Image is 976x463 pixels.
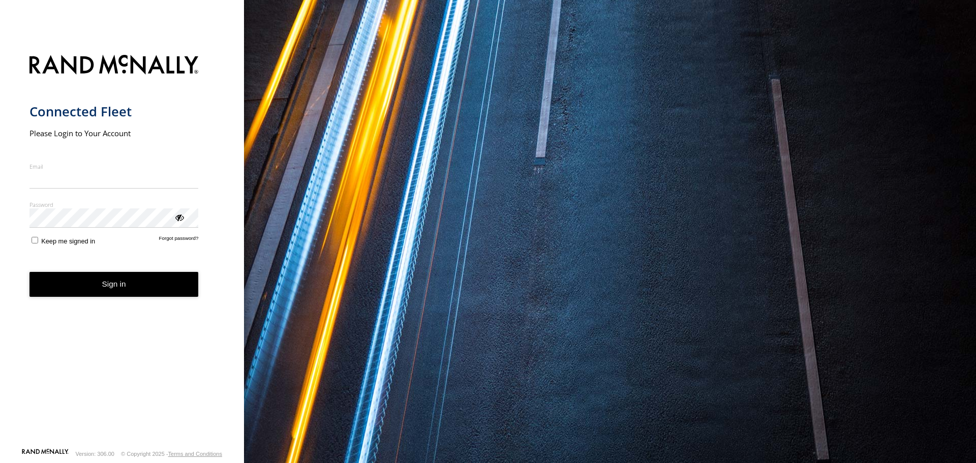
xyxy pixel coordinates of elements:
div: Version: 306.00 [76,451,114,457]
div: © Copyright 2025 - [121,451,222,457]
label: Email [29,163,199,170]
label: Password [29,201,199,208]
input: Keep me signed in [32,237,38,243]
a: Forgot password? [159,235,199,245]
a: Terms and Conditions [168,451,222,457]
div: ViewPassword [174,212,184,222]
span: Keep me signed in [41,237,95,245]
h2: Please Login to Your Account [29,128,199,138]
button: Sign in [29,272,199,297]
h1: Connected Fleet [29,103,199,120]
form: main [29,49,215,448]
img: Rand McNally [29,53,199,79]
a: Visit our Website [22,449,69,459]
